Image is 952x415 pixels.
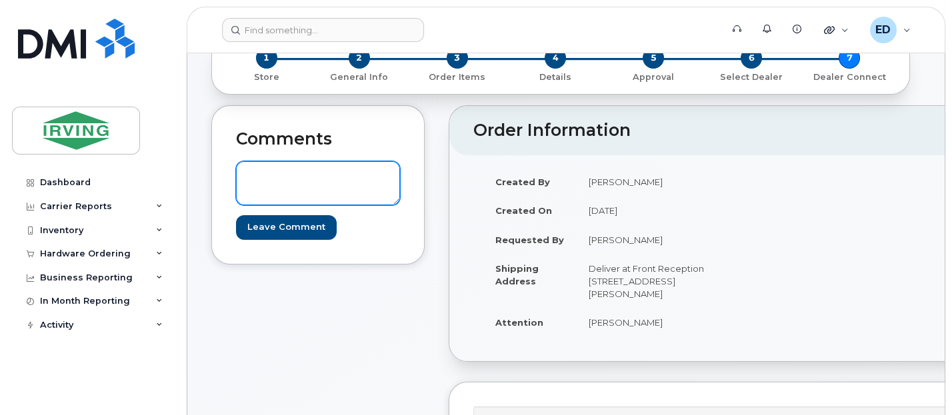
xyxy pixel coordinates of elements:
[708,71,795,83] p: Select Dealer
[511,71,599,83] p: Details
[495,234,564,245] strong: Requested By
[545,47,566,69] span: 4
[577,196,743,225] td: [DATE]
[349,47,370,69] span: 2
[228,71,305,83] p: Store
[256,47,277,69] span: 1
[506,69,604,83] a: 4 Details
[577,254,743,308] td: Deliver at Front Reception [STREET_ADDRESS][PERSON_NAME]
[577,308,743,337] td: [PERSON_NAME]
[577,167,743,197] td: [PERSON_NAME]
[610,71,697,83] p: Approval
[577,225,743,254] td: [PERSON_NAME]
[495,205,552,216] strong: Created On
[222,18,424,42] input: Find something...
[413,71,501,83] p: Order Items
[495,177,550,187] strong: Created By
[875,22,891,38] span: ED
[495,317,543,328] strong: Attention
[643,47,664,69] span: 5
[861,17,920,43] div: Ela Doria
[815,17,858,43] div: Quicklinks
[236,130,400,149] h2: Comments
[495,263,539,286] strong: Shipping Address
[236,215,337,240] input: Leave Comment
[223,69,310,83] a: 1 Store
[447,47,468,69] span: 3
[315,71,403,83] p: General Info
[408,69,506,83] a: 3 Order Items
[605,69,703,83] a: 5 Approval
[310,69,408,83] a: 2 General Info
[741,47,762,69] span: 6
[703,69,801,83] a: 6 Select Dealer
